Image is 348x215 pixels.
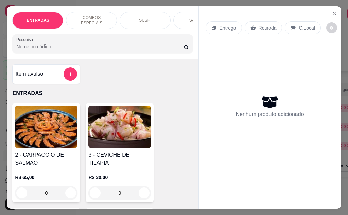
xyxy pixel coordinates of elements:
[236,110,304,119] p: Nenhum produto adicionado
[139,18,152,23] p: SUSHI
[88,174,151,181] p: R$ 30,00
[15,106,77,148] img: product-image
[139,187,150,198] button: increase-product-quantity
[299,24,315,31] p: C.Local
[27,18,49,23] p: ENTRADAS
[15,70,43,78] h4: Item avulso
[189,18,209,23] p: SASHIMIS
[72,15,111,26] p: COMBOS ESPECIAIS
[88,151,151,167] h4: 3 - CEVICHE DE TILÁPIA
[326,22,337,33] button: decrease-product-quantity
[15,174,77,181] p: R$ 65,00
[65,187,76,198] button: increase-product-quantity
[329,8,340,19] button: Close
[12,89,193,97] p: ENTRADAS
[220,24,236,31] p: Entrega
[64,67,77,81] button: add-separate-item
[16,37,35,42] label: Pesquisa
[15,151,77,167] h4: 2 - CARPACCIO DE SALMÃO
[16,43,184,50] input: Pesquisa
[16,187,27,198] button: decrease-product-quantity
[90,187,101,198] button: decrease-product-quantity
[259,24,277,31] p: Retirada
[88,106,151,148] img: product-image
